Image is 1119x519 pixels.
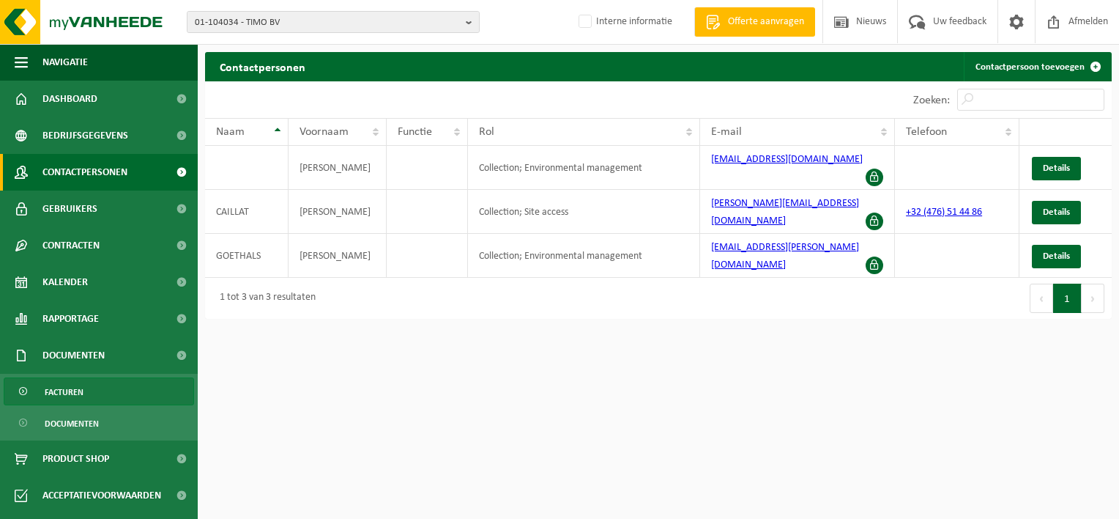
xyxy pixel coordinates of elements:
span: Kalender [42,264,88,301]
label: Zoeken: [913,95,950,106]
span: Telefoon [906,126,947,138]
span: E-mail [711,126,742,138]
a: Facturen [4,378,194,405]
a: +32 (476) 51 44 86 [906,207,982,218]
td: Collection; Environmental management [468,234,701,278]
a: Details [1032,245,1081,268]
h2: Contactpersonen [205,52,320,81]
td: CAILLAT [205,190,289,234]
span: Details [1043,207,1070,217]
td: Collection; Site access [468,190,701,234]
td: GOETHALS [205,234,289,278]
span: Details [1043,163,1070,173]
button: 01-104034 - TIMO BV [187,11,480,33]
span: Documenten [42,337,105,374]
button: 1 [1053,284,1082,313]
span: Contactpersonen [42,154,127,191]
span: Contracten [42,227,100,264]
td: [PERSON_NAME] [289,190,387,234]
td: [PERSON_NAME] [289,234,387,278]
a: [PERSON_NAME][EMAIL_ADDRESS][DOMAIN_NAME] [711,198,859,227]
span: Product Shop [42,441,109,477]
span: Functie [398,126,432,138]
span: Dashboard [42,81,97,117]
a: Details [1032,201,1081,224]
a: [EMAIL_ADDRESS][PERSON_NAME][DOMAIN_NAME] [711,242,859,270]
a: Offerte aanvragen [694,7,815,37]
span: Navigatie [42,44,88,81]
div: 1 tot 3 van 3 resultaten [212,285,316,312]
span: Offerte aanvragen [724,15,808,29]
span: Naam [216,126,245,138]
span: Rapportage [42,301,99,337]
span: Facturen [45,378,83,406]
td: [PERSON_NAME] [289,146,387,190]
span: Rol [479,126,494,138]
span: Details [1043,251,1070,261]
span: Acceptatievoorwaarden [42,477,161,514]
label: Interne informatie [576,11,672,33]
td: Collection; Environmental management [468,146,701,190]
button: Previous [1030,284,1053,313]
a: Details [1032,157,1081,180]
span: Gebruikers [42,191,97,227]
span: Voornaam [300,126,349,138]
button: Next [1082,284,1104,313]
a: Contactpersoon toevoegen [964,52,1110,81]
span: Documenten [45,410,99,438]
span: 01-104034 - TIMO BV [195,12,460,34]
a: Documenten [4,409,194,437]
span: Bedrijfsgegevens [42,117,128,154]
a: [EMAIL_ADDRESS][DOMAIN_NAME] [711,154,863,165]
